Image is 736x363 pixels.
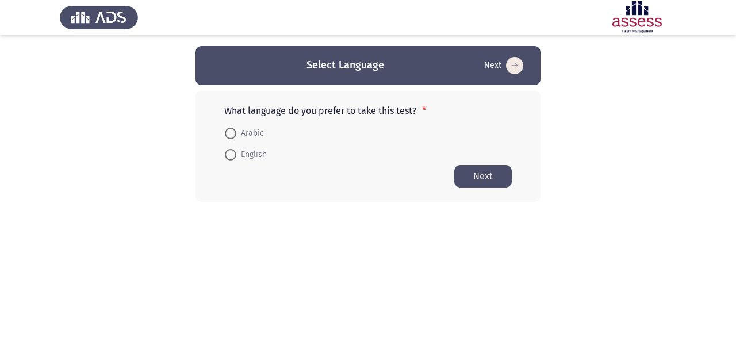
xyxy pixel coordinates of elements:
button: Start assessment [454,165,512,188]
p: What language do you prefer to take this test? [224,105,512,116]
img: Assess Talent Management logo [60,1,138,33]
button: Start assessment [481,56,527,75]
span: English [236,148,267,162]
h3: Select Language [306,58,384,72]
img: Assessment logo of ASSESS Focus 4 Module Assessment (EN/AR) (Advanced - IB) [598,1,676,33]
span: Arabic [236,127,264,140]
